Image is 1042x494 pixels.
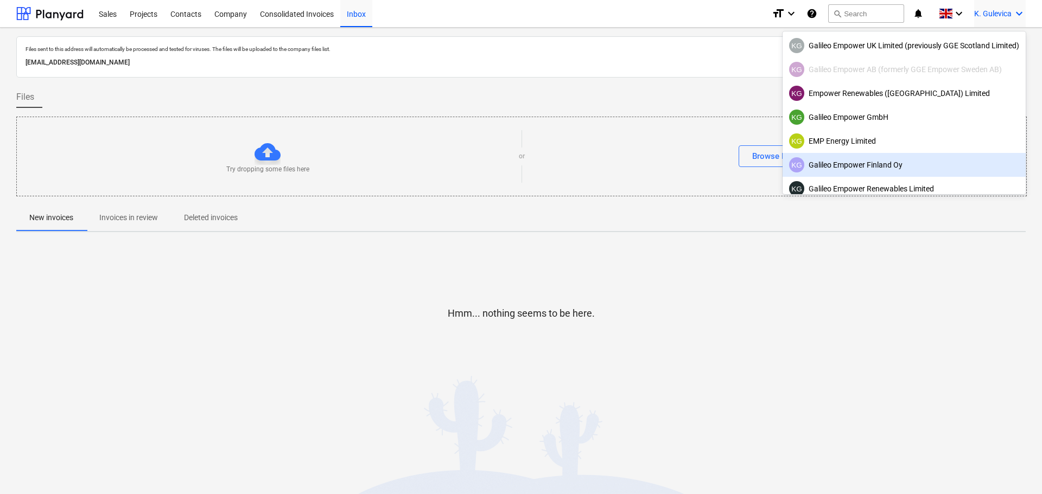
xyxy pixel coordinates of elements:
[791,89,802,98] span: KG
[789,157,1019,172] div: Galileo Empower Finland Oy
[789,38,804,53] div: Kristina Gulevica
[789,62,1019,77] div: Galileo Empower AB (formerly GGE Empower Sweden AB)
[791,42,802,50] span: KG
[988,442,1042,494] iframe: Chat Widget
[791,137,802,145] span: KG
[789,86,1019,101] div: Empower Renewables ([GEOGRAPHIC_DATA]) Limited
[789,157,804,172] div: Kristina Gulevica
[791,185,802,193] span: KG
[789,38,1019,53] div: Galileo Empower UK Limited (previously GGE Scotland Limited)
[789,181,1019,196] div: Galileo Empower Renewables Limited
[791,66,802,74] span: KG
[789,62,804,77] div: Kristina Gulevica
[791,161,802,169] span: KG
[789,133,804,149] div: Kristina Gulevica
[789,110,804,125] div: Kristina Gulevica
[789,133,1019,149] div: EMP Energy Limited
[789,110,1019,125] div: Galileo Empower GmbH
[789,181,804,196] div: Kristina Gulevica
[789,86,804,101] div: Kristina Gulevica
[791,113,802,121] span: KG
